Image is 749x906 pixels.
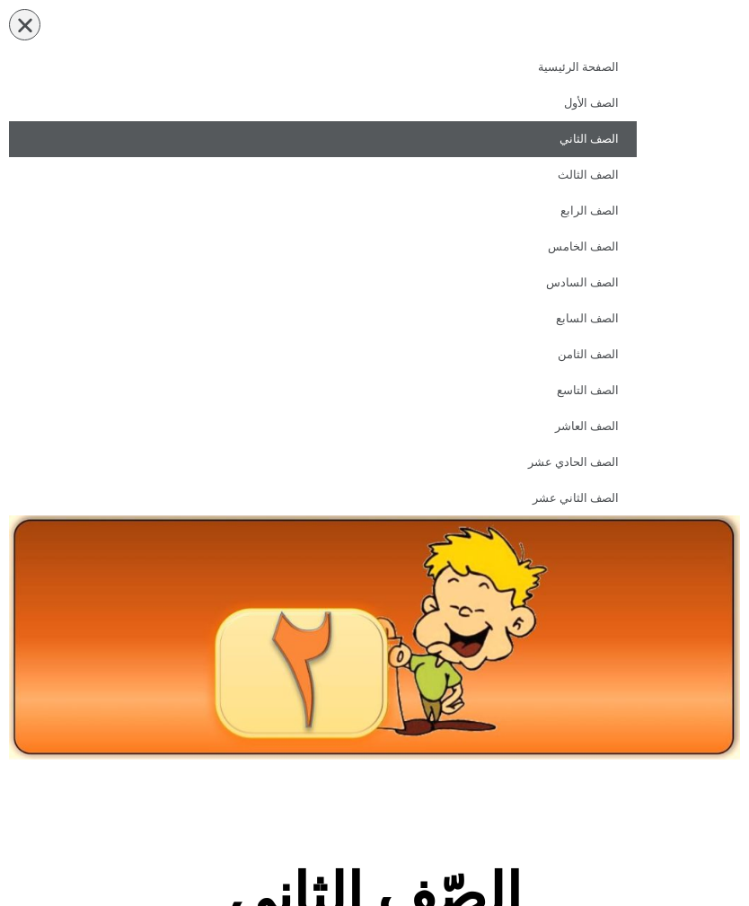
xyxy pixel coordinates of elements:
a: الصف الثاني [9,121,637,157]
a: الصف التاسع [9,373,637,409]
a: الصفحة الرئيسية [9,49,637,85]
a: الصف الثاني عشر [9,480,637,516]
div: כפתור פתיחת תפריט [9,9,40,40]
a: الصف السادس [9,265,637,301]
a: الصف الرابع [9,193,637,229]
a: الصف الخامس [9,229,637,265]
a: الصف الحادي عشر [9,444,637,480]
a: الصف الأول [9,85,637,121]
a: الصف العاشر [9,409,637,444]
a: الصف الثامن [9,337,637,373]
a: الصف الثالث [9,157,637,193]
a: الصف السابع [9,301,637,337]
